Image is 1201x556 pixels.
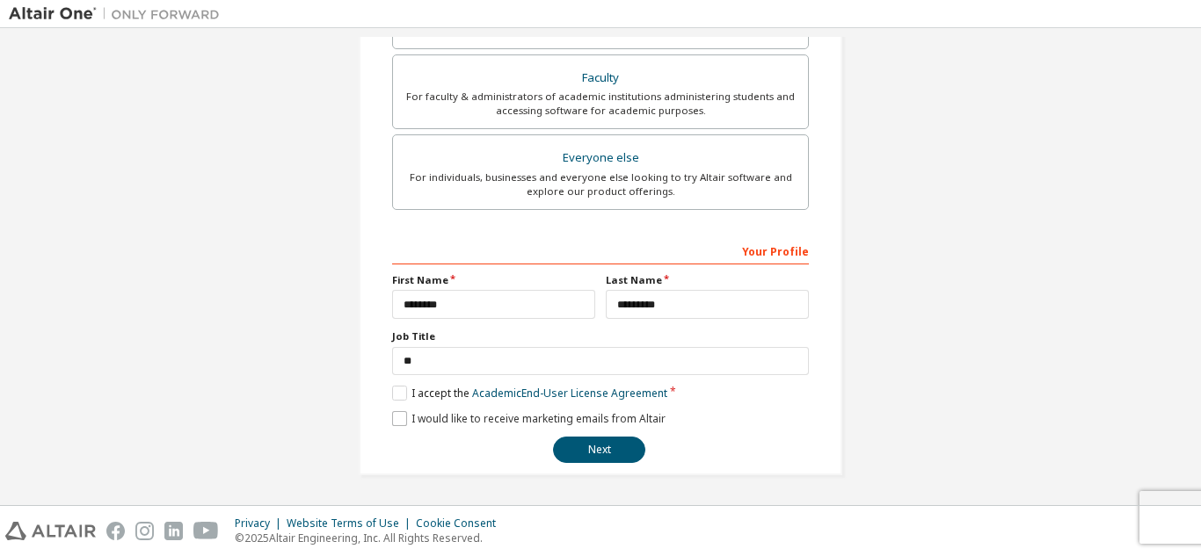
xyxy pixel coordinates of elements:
button: Next [553,437,645,463]
div: Privacy [235,516,287,531]
img: youtube.svg [193,522,219,540]
div: For faculty & administrators of academic institutions administering students and accessing softwa... [404,90,797,118]
label: Last Name [606,273,809,287]
img: instagram.svg [135,522,154,540]
label: First Name [392,273,595,287]
a: Academic End-User License Agreement [472,386,667,401]
div: Everyone else [404,146,797,170]
img: altair_logo.svg [5,522,96,540]
img: Altair One [9,5,229,23]
div: Website Terms of Use [287,516,416,531]
label: I would like to receive marketing emails from Altair [392,411,666,426]
div: For individuals, businesses and everyone else looking to try Altair software and explore our prod... [404,170,797,199]
div: Faculty [404,66,797,90]
img: linkedin.svg [164,522,183,540]
img: facebook.svg [106,522,125,540]
p: © 2025 Altair Engineering, Inc. All Rights Reserved. [235,531,506,545]
div: Cookie Consent [416,516,506,531]
label: I accept the [392,386,667,401]
div: Your Profile [392,236,809,264]
label: Job Title [392,329,809,343]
